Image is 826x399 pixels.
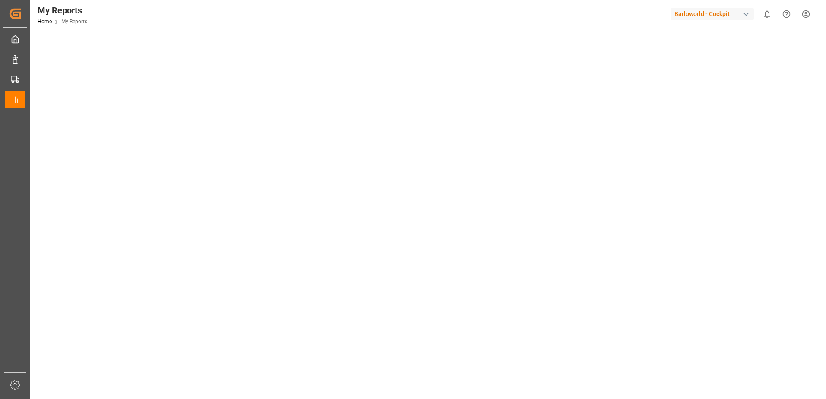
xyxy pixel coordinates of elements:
[38,4,87,17] div: My Reports
[38,19,52,25] a: Home
[757,4,777,24] button: show 0 new notifications
[671,8,754,20] div: Barloworld - Cockpit
[671,6,757,22] button: Barloworld - Cockpit
[777,4,796,24] button: Help Center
